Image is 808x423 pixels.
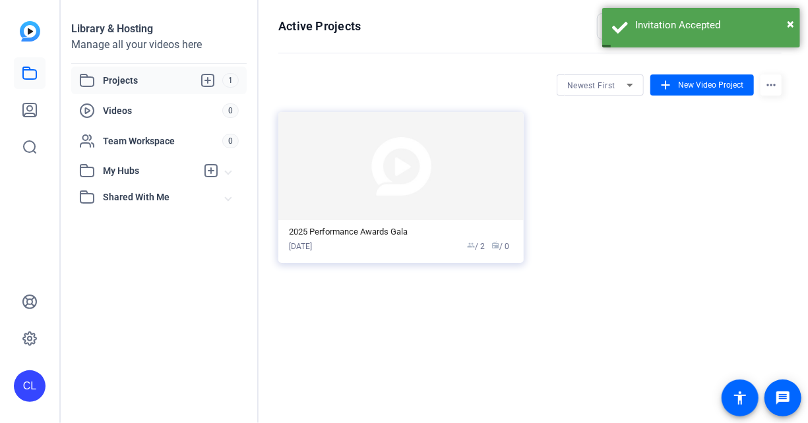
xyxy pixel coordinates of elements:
mat-icon: accessibility [732,390,748,406]
span: / 0 [492,240,510,252]
span: Videos [103,104,222,117]
mat-icon: more_horiz [761,74,782,96]
span: New Video Project [678,79,743,91]
mat-expansion-panel-header: My Hubs [71,157,247,184]
div: Library & Hosting [71,21,247,37]
div: [DATE] [289,240,312,252]
mat-expansion-panel-header: Shared With Me [71,184,247,210]
button: New Video Project [650,74,754,96]
div: CL [14,370,46,402]
span: radio [492,241,500,249]
button: Close [787,14,794,34]
span: / 2 [468,240,485,252]
mat-icon: message [775,390,791,406]
span: Projects [103,72,222,88]
div: Manage all your videos here [71,37,247,53]
div: Invitation Accepted [635,18,790,33]
span: group [468,241,476,249]
span: Shared With Me [103,190,226,204]
span: × [787,16,794,32]
span: 0 [222,134,239,148]
span: 1 [222,73,239,88]
img: blue-gradient.svg [20,21,40,42]
mat-icon: add [658,78,673,92]
span: My Hubs [103,164,197,178]
h1: Active Projects [278,18,361,34]
div: 2025 Performance Awards Gala [289,227,513,237]
span: 0 [222,103,239,118]
span: Newest First [567,81,615,90]
img: Project thumbnail [278,112,524,220]
span: Team Workspace [103,134,222,148]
